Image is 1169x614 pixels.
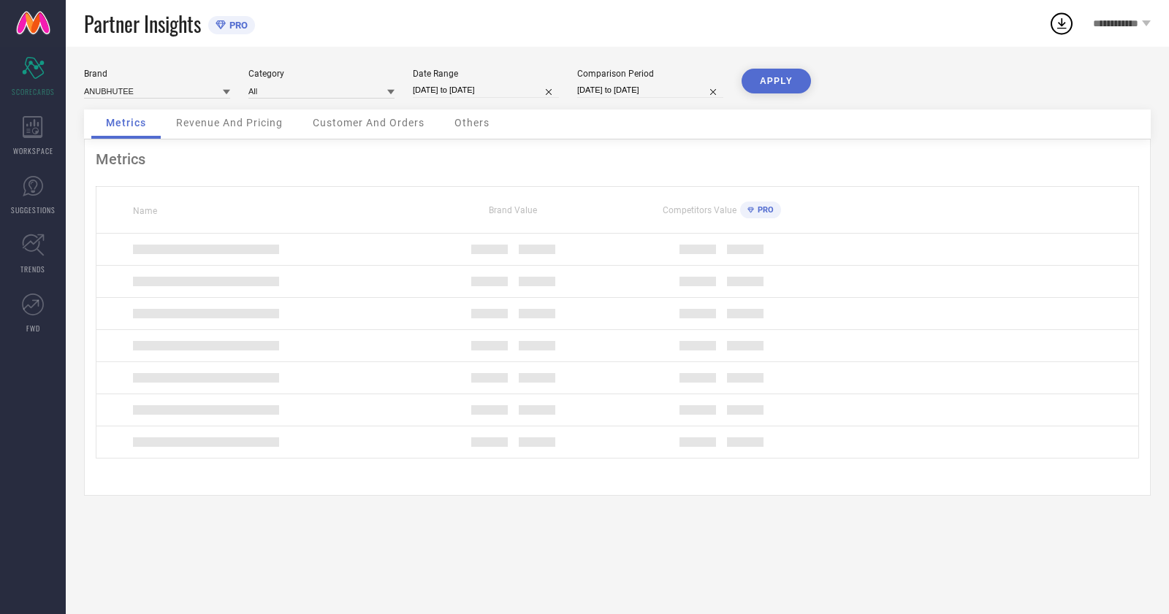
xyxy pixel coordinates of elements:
[577,69,723,79] div: Comparison Period
[226,20,248,31] span: PRO
[754,205,774,215] span: PRO
[106,117,146,128] span: Metrics
[313,117,424,128] span: Customer And Orders
[176,117,283,128] span: Revenue And Pricing
[13,145,53,156] span: WORKSPACE
[742,69,811,93] button: APPLY
[11,204,56,215] span: SUGGESTIONS
[20,264,45,275] span: TRENDS
[413,82,559,98] input: Select date range
[454,117,490,128] span: Others
[248,69,395,79] div: Category
[1048,10,1075,37] div: Open download list
[577,82,723,98] input: Select comparison period
[133,206,157,216] span: Name
[26,323,40,334] span: FWD
[84,9,201,39] span: Partner Insights
[96,150,1139,168] div: Metrics
[84,69,230,79] div: Brand
[663,205,736,215] span: Competitors Value
[489,205,537,215] span: Brand Value
[12,86,55,97] span: SCORECARDS
[413,69,559,79] div: Date Range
